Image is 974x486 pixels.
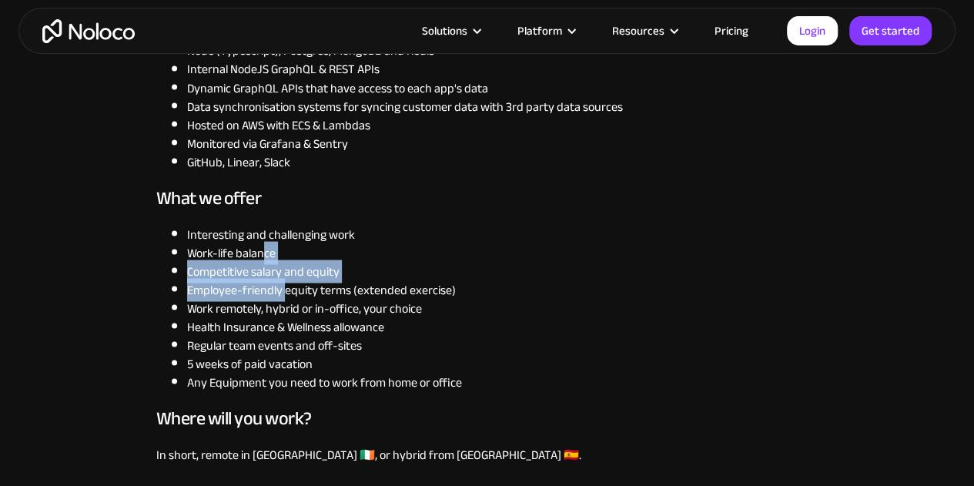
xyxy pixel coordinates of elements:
li: Hosted on AWS with ECS & Lambdas [187,116,818,134]
li: 5 weeks of paid vacation [187,354,818,373]
li: Internal NodeJS GraphQL & REST APIs [187,60,818,79]
li: Any Equipment you need to work from home or office [187,373,818,391]
li: Interesting and challenging work [187,225,818,243]
li: Data synchronisation systems for syncing customer data with 3rd party data sources [187,97,818,116]
li: Work remotely, hybrid or in-office, your choice [187,299,818,317]
div: Resources [593,21,695,41]
a: Pricing [695,21,768,41]
li: Work-life balance [187,243,818,262]
a: home [42,19,135,43]
li: Employee-friendly equity terms (extended exercise) [187,280,818,299]
a: Login [787,16,838,45]
h3: What we offer [156,186,818,209]
li: Dynamic GraphQL APIs that have access to each app's data [187,79,818,97]
h3: Where will you work? [156,407,818,430]
li: GitHub, Linear, Slack [187,153,818,171]
li: Competitive salary and equity [187,262,818,280]
a: Get started [849,16,932,45]
div: Resources [612,21,664,41]
li: Health Insurance & Wellness allowance [187,317,818,336]
li: Regular team events and off-sites [187,336,818,354]
div: Solutions [403,21,498,41]
div: Platform [517,21,562,41]
div: Solutions [422,21,467,41]
li: Monitored via Grafana & Sentry [187,134,818,153]
div: Platform [498,21,593,41]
